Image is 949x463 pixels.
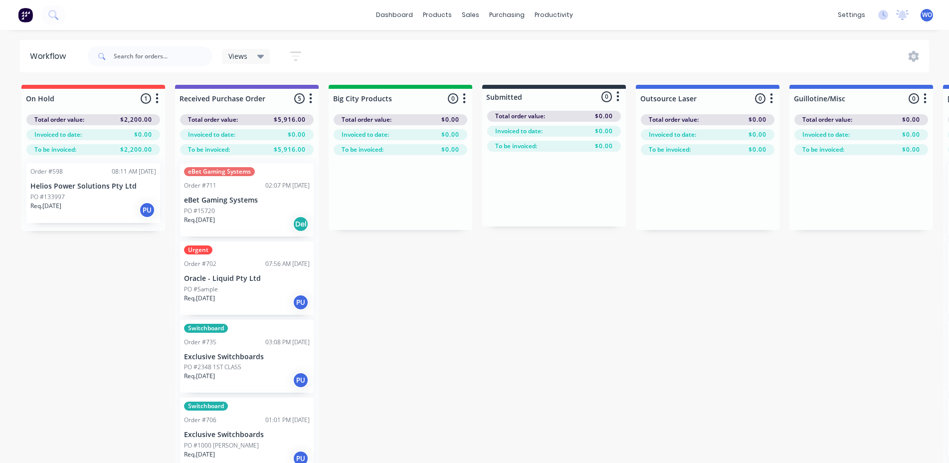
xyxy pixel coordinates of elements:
span: Invoiced to date: [342,130,389,139]
span: To be invoiced: [495,142,537,151]
p: Exclusive Switchboards [184,431,310,439]
div: PU [139,202,155,218]
div: productivity [530,7,578,22]
div: eBet Gaming Systems [184,167,255,176]
p: Req. [DATE] [184,372,215,381]
span: Views [228,51,247,61]
span: To be invoiced: [342,145,383,154]
span: Invoiced to date: [188,130,235,139]
p: PO #15720 [184,207,215,216]
div: 03:08 PM [DATE] [265,338,310,347]
span: Invoiced to date: [802,130,850,139]
span: $2,200.00 [120,115,152,124]
div: settings [833,7,870,22]
span: Total order value: [188,115,238,124]
div: purchasing [484,7,530,22]
p: eBet Gaming Systems [184,196,310,205]
span: Invoiced to date: [34,130,82,139]
div: Switchboard [184,402,228,411]
div: 01:01 PM [DATE] [265,416,310,425]
p: Oracle - Liquid Pty Ltd [184,274,310,283]
p: PO #1000 [PERSON_NAME] [184,441,259,450]
div: UrgentOrder #70207:56 AM [DATE]Oracle - Liquid Pty LtdPO #SampleReq.[DATE]PU [180,241,314,315]
div: PU [293,294,309,310]
div: Order #702 [184,259,216,268]
span: To be invoiced: [649,145,691,154]
span: To be invoiced: [188,145,230,154]
div: 07:56 AM [DATE] [265,259,310,268]
span: $0.00 [902,145,920,154]
div: Order #711 [184,181,216,190]
span: $0.00 [595,127,613,136]
span: Total order value: [649,115,699,124]
p: Exclusive Switchboards [184,353,310,361]
div: Order #598 [30,167,63,176]
span: WO [922,10,932,19]
span: $0.00 [288,130,306,139]
span: Invoiced to date: [495,127,543,136]
span: Total order value: [802,115,852,124]
img: Factory [18,7,33,22]
p: PO #Sample [184,285,218,294]
span: $5,916.00 [274,115,306,124]
span: $0.00 [441,130,459,139]
span: $0.00 [749,130,766,139]
div: Order #735 [184,338,216,347]
div: PU [293,372,309,388]
span: $5,916.00 [274,145,306,154]
div: Order #706 [184,416,216,425]
p: Helios Power Solutions Pty Ltd [30,182,156,191]
p: Req. [DATE] [184,294,215,303]
span: $0.00 [441,145,459,154]
p: PO #2348 1ST CLASS [184,363,241,372]
span: $0.00 [749,145,766,154]
div: sales [457,7,484,22]
span: $0.00 [441,115,459,124]
p: Req. [DATE] [184,216,215,225]
span: To be invoiced: [34,145,76,154]
div: Switchboard [184,324,228,333]
span: $0.00 [902,130,920,139]
span: Invoiced to date: [649,130,696,139]
span: Total order value: [495,112,545,121]
div: Workflow [30,50,71,62]
span: $0.00 [595,112,613,121]
span: $0.00 [134,130,152,139]
span: $0.00 [749,115,766,124]
p: Req. [DATE] [30,202,61,211]
div: Del [293,216,309,232]
div: 02:07 PM [DATE] [265,181,310,190]
span: $0.00 [595,142,613,151]
div: 08:11 AM [DATE] [112,167,156,176]
span: $0.00 [902,115,920,124]
span: Total order value: [342,115,391,124]
div: Order #59808:11 AM [DATE]Helios Power Solutions Pty LtdPO #133997Req.[DATE]PU [26,163,160,223]
p: PO #133997 [30,193,65,202]
p: Req. [DATE] [184,450,215,459]
span: To be invoiced: [802,145,844,154]
span: Total order value: [34,115,84,124]
span: $2,200.00 [120,145,152,154]
div: Urgent [184,245,212,254]
div: products [418,7,457,22]
a: dashboard [371,7,418,22]
div: SwitchboardOrder #73503:08 PM [DATE]Exclusive SwitchboardsPO #2348 1ST CLASSReq.[DATE]PU [180,320,314,393]
div: eBet Gaming SystemsOrder #71102:07 PM [DATE]eBet Gaming SystemsPO #15720Req.[DATE]Del [180,163,314,236]
input: Search for orders... [114,46,212,66]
